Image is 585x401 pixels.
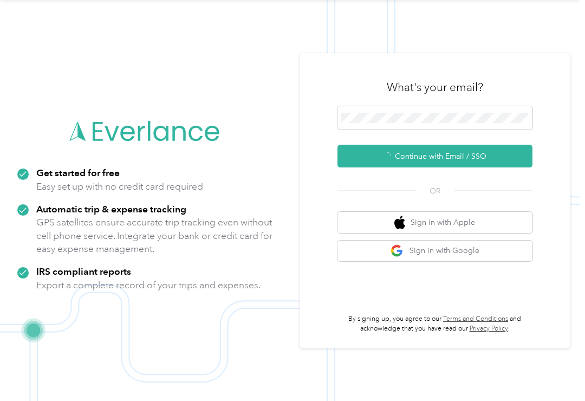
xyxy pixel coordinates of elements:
img: apple logo [394,216,405,229]
button: Continue with Email / SSO [337,145,532,167]
p: Export a complete record of your trips and expenses. [36,279,261,292]
p: GPS satellites ensure accurate trip tracking even without cell phone service. Integrate your bank... [36,216,273,256]
p: By signing up, you agree to our and acknowledge that you have read our . [337,314,532,333]
img: google logo [391,244,404,258]
h3: What's your email? [387,80,483,95]
a: Terms and Conditions [443,315,508,323]
span: OR [416,185,454,197]
a: Privacy Policy [470,325,508,333]
strong: IRS compliant reports [36,266,131,277]
p: Easy set up with no credit card required [36,180,203,193]
button: google logoSign in with Google [337,241,532,262]
strong: Get started for free [36,167,120,178]
strong: Automatic trip & expense tracking [36,203,186,215]
button: apple logoSign in with Apple [337,212,532,233]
